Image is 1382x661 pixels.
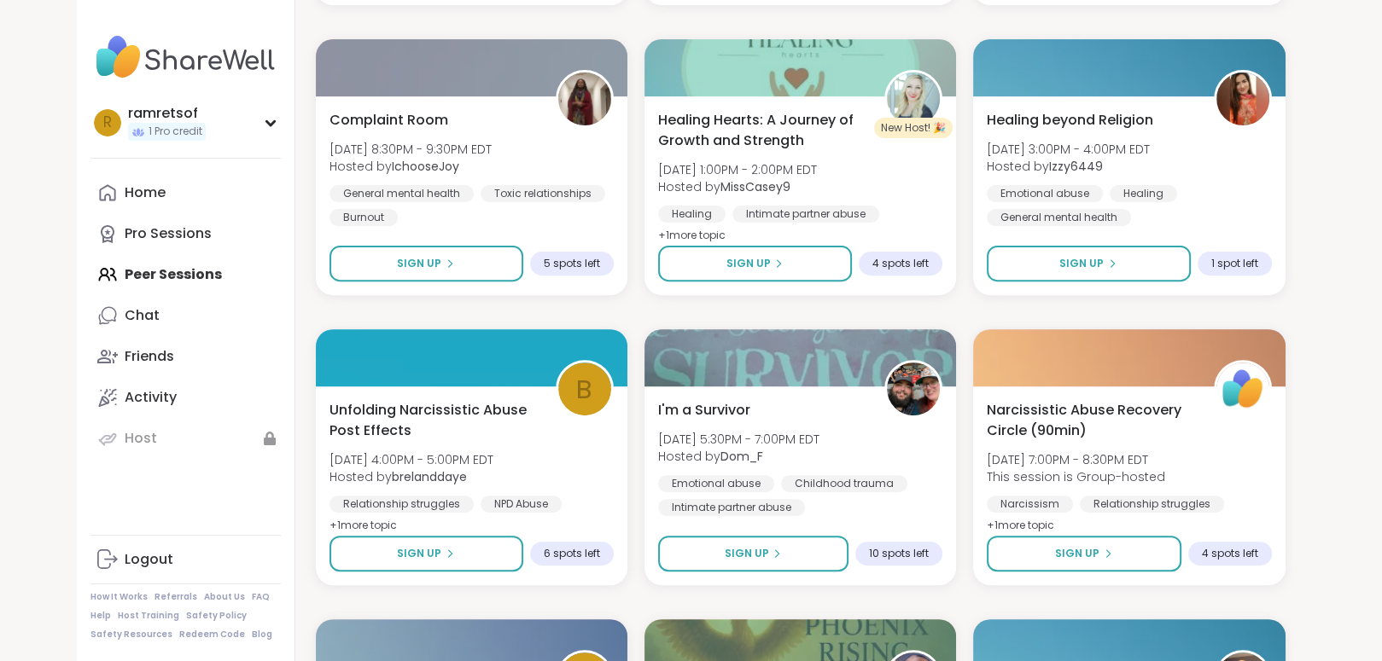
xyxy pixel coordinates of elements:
span: [DATE] 4:00PM - 5:00PM EDT [329,451,493,468]
div: Emotional abuse [987,185,1103,202]
img: IchooseJoy [558,72,611,125]
div: ramretsof [128,104,206,123]
div: Host [125,429,157,448]
a: Blog [252,629,272,641]
div: Burnout [329,209,398,226]
span: Unfolding Narcissistic Abuse Post Effects [329,400,537,441]
span: Hosted by [329,468,493,485]
span: b [576,369,592,409]
div: Healing [1110,185,1177,202]
span: Hosted by [987,158,1150,175]
div: General mental health [329,185,474,202]
button: Sign Up [658,536,848,571]
div: Activity [125,388,177,407]
a: Host Training [118,610,179,622]
span: 4 spots left [872,257,929,270]
a: Friends [90,336,281,377]
span: [DATE] 1:00PM - 2:00PM EDT [658,161,817,178]
div: New Host! 🎉 [874,118,953,138]
span: 1 spot left [1211,257,1258,270]
span: Complaint Room [329,110,448,130]
span: 6 spots left [544,547,600,560]
a: Home [90,172,281,213]
span: 4 spots left [1202,547,1258,560]
span: Narcissistic Abuse Recovery Circle (90min) [987,400,1194,441]
div: Pro Sessions [125,224,212,243]
img: Dom_F [887,362,940,415]
span: Healing beyond Religion [987,110,1153,130]
a: FAQ [252,591,270,603]
div: Relationship struggles [329,496,474,513]
div: Logout [125,550,173,569]
div: Intimate partner abuse [732,206,879,223]
div: Home [125,183,166,202]
a: Activity [90,377,281,418]
b: MissCasey9 [720,178,790,195]
img: ShareWell [1216,362,1269,415]
div: Childhood trauma [781,475,907,492]
span: Sign Up [1059,256,1104,271]
div: Intimate partner abuse [658,499,805,516]
img: ShareWell Nav Logo [90,27,281,87]
a: Referrals [155,591,197,603]
b: Izzy6449 [1049,158,1103,175]
span: [DATE] 7:00PM - 8:30PM EDT [987,451,1165,468]
button: Sign Up [658,246,852,281]
div: NPD Abuse [481,496,562,513]
a: Help [90,610,111,622]
a: Safety Resources [90,629,172,641]
span: Hosted by [658,448,819,465]
span: Sign Up [397,256,441,271]
span: Healing Hearts: A Journey of Growth and Strength [658,110,866,151]
div: Toxic relationships [481,185,605,202]
span: 5 spots left [544,257,600,270]
span: Hosted by [658,178,817,195]
div: Relationship struggles [1080,496,1224,513]
div: Friends [125,347,174,366]
span: 10 spots left [869,547,929,560]
button: Sign Up [329,536,523,571]
span: Sign Up [397,546,441,561]
a: About Us [204,591,245,603]
span: Sign Up [724,546,768,561]
a: How It Works [90,591,148,603]
div: Narcissism [987,496,1073,513]
span: Sign Up [1055,546,1099,561]
div: Emotional abuse [658,475,774,492]
span: Sign Up [726,256,770,271]
span: [DATE] 3:00PM - 4:00PM EDT [987,141,1150,158]
a: Redeem Code [179,629,245,641]
span: I'm a Survivor [658,400,750,420]
img: MissCasey9 [887,72,940,125]
a: Logout [90,539,281,580]
button: Sign Up [987,536,1181,571]
button: Sign Up [329,246,523,281]
span: [DATE] 5:30PM - 7:00PM EDT [658,431,819,448]
span: 1 Pro credit [149,125,202,139]
span: r [103,112,112,134]
button: Sign Up [987,246,1190,281]
span: This session is Group-hosted [987,468,1165,485]
div: Chat [125,306,160,325]
a: Pro Sessions [90,213,281,254]
b: IchooseJoy [392,158,459,175]
div: General mental health [987,209,1131,226]
b: brelanddaye [392,468,467,485]
a: Safety Policy [186,610,247,622]
b: Dom_F [720,448,763,465]
span: Hosted by [329,158,492,175]
span: [DATE] 8:30PM - 9:30PM EDT [329,141,492,158]
a: Chat [90,295,281,336]
a: Host [90,418,281,459]
div: Healing [658,206,726,223]
img: Izzy6449 [1216,72,1269,125]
